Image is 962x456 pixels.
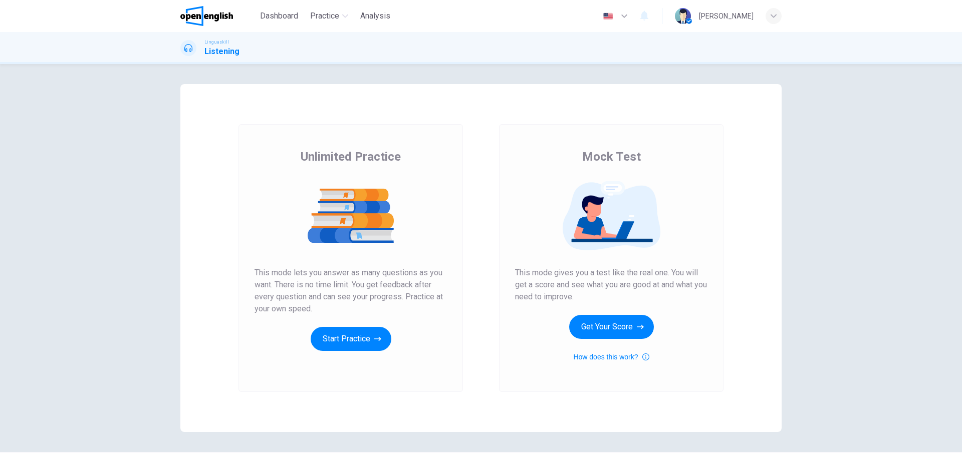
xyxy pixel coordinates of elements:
h1: Listening [204,46,239,58]
button: Dashboard [256,7,302,25]
img: OpenEnglish logo [180,6,233,26]
button: Get Your Score [569,315,654,339]
img: Profile picture [675,8,691,24]
span: Practice [310,10,339,22]
a: OpenEnglish logo [180,6,256,26]
span: This mode gives you a test like the real one. You will get a score and see what you are good at a... [515,267,707,303]
span: Unlimited Practice [301,149,401,165]
span: Mock Test [582,149,641,165]
span: Dashboard [260,10,298,22]
button: Start Practice [311,327,391,351]
button: Analysis [356,7,394,25]
span: Analysis [360,10,390,22]
img: en [602,13,614,20]
span: This mode lets you answer as many questions as you want. There is no time limit. You get feedback... [255,267,447,315]
button: Practice [306,7,352,25]
button: How does this work? [573,351,649,363]
span: Linguaskill [204,39,229,46]
div: [PERSON_NAME] [699,10,754,22]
